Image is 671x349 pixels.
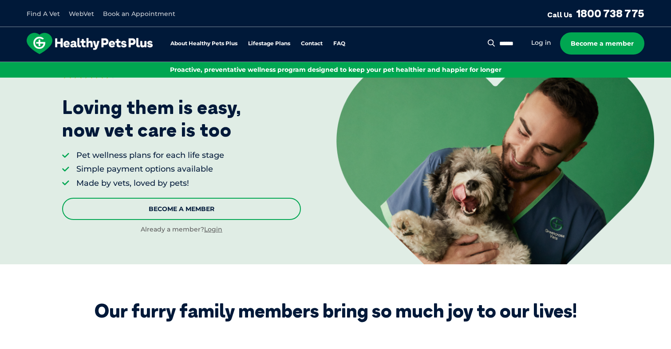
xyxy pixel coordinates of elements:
li: Simple payment options available [76,164,224,175]
a: Contact [301,41,323,47]
a: Lifestage Plans [248,41,290,47]
a: Become a member [560,32,644,55]
a: FAQ [333,41,345,47]
a: About Healthy Pets Plus [170,41,237,47]
li: Pet wellness plans for each life stage [76,150,224,161]
img: <p>Loving them is easy, <br /> now vet care is too</p> [336,53,654,264]
a: Login [204,225,222,233]
img: hpp-logo [27,33,153,54]
span: Proactive, preventative wellness program designed to keep your pet healthier and happier for longer [170,66,501,74]
a: Become A Member [62,198,301,220]
a: Log in [531,39,551,47]
div: Our furry family members bring so much joy to our lives! [95,300,577,322]
button: Search [486,39,497,47]
li: Made by vets, loved by pets! [76,178,224,189]
div: Already a member? [62,225,301,234]
p: Loving them is easy, now vet care is too [62,96,241,141]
